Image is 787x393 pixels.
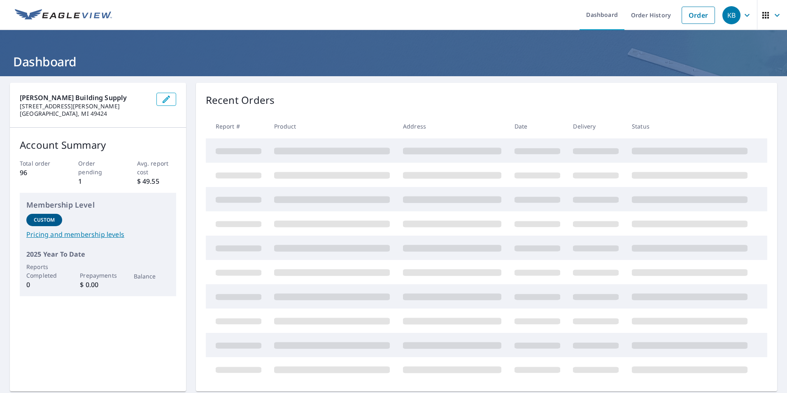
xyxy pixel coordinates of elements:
p: Recent Orders [206,93,275,108]
div: KB [722,6,740,24]
p: 1 [78,176,117,186]
p: [GEOGRAPHIC_DATA], MI 49424 [20,110,150,117]
th: Status [625,114,754,138]
th: Delivery [566,114,625,138]
p: Membership Level [26,199,170,211]
a: Pricing and membership levels [26,229,170,239]
p: Order pending [78,159,117,176]
a: Order [682,7,715,24]
p: 0 [26,280,62,290]
p: 2025 Year To Date [26,249,170,259]
th: Product [268,114,396,138]
p: Prepayments [80,271,116,280]
p: 96 [20,168,59,178]
p: $ 0.00 [80,280,116,290]
th: Date [508,114,567,138]
p: Balance [134,272,170,281]
p: Custom [34,216,55,224]
th: Address [396,114,508,138]
p: [PERSON_NAME] Building Supply [20,93,150,103]
p: Reports Completed [26,262,62,280]
img: EV Logo [15,9,112,21]
p: [STREET_ADDRESS][PERSON_NAME] [20,103,150,110]
p: Total order [20,159,59,168]
p: $ 49.55 [137,176,176,186]
p: Account Summary [20,138,176,152]
th: Report # [206,114,268,138]
p: Avg. report cost [137,159,176,176]
h1: Dashboard [10,53,777,70]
